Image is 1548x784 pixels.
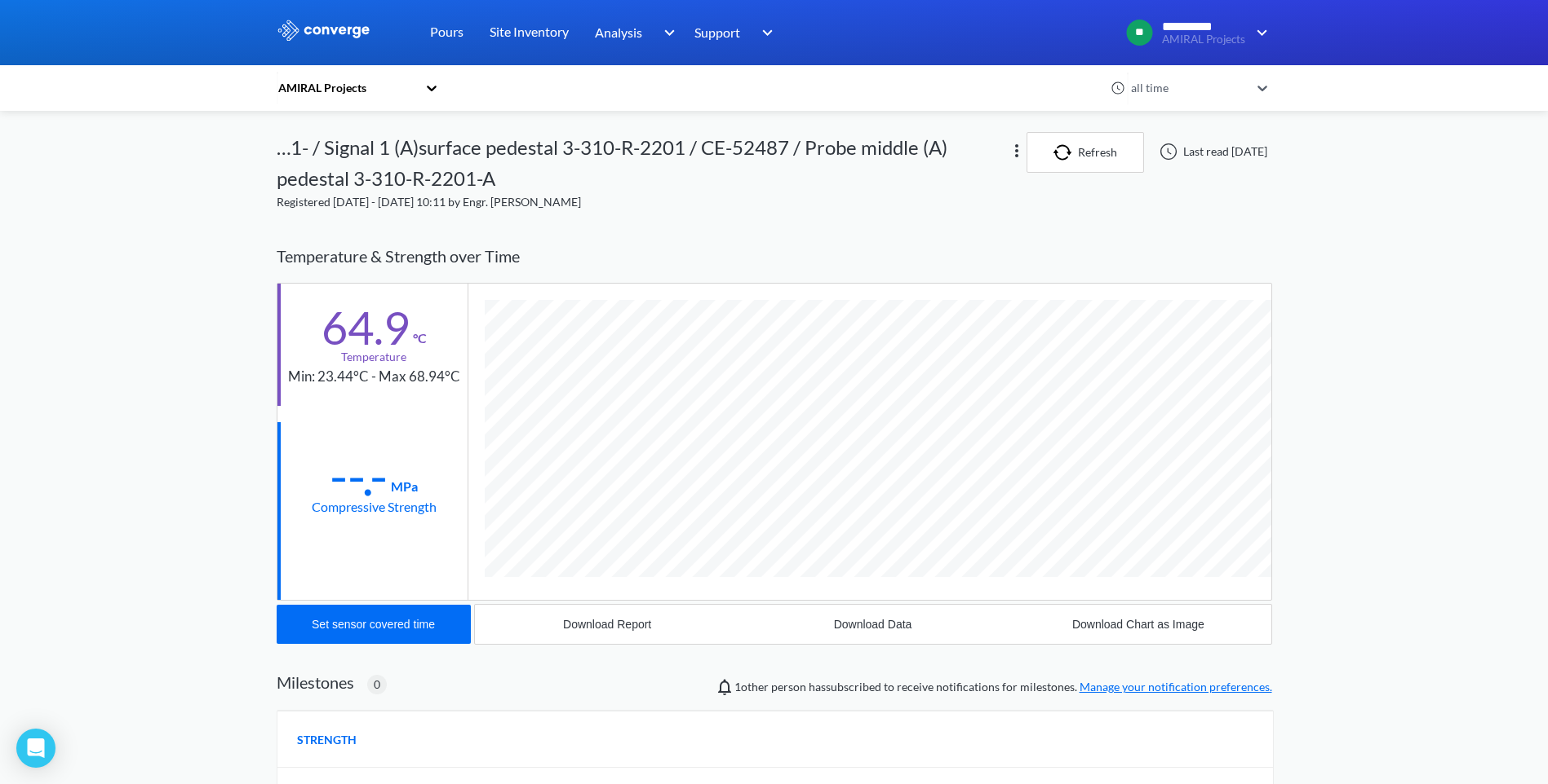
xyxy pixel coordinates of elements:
div: 64.9 [322,307,410,348]
button: Download Data [740,605,1005,644]
img: notifications-icon.svg [715,677,734,697]
div: all time [1127,79,1249,97]
img: downArrow.svg [1246,23,1272,42]
span: Analysis [595,22,642,42]
span: 0 [374,676,380,694]
img: icon-refresh.svg [1053,144,1078,161]
div: Min: 23.44°C - Max 68.94°C [288,366,460,388]
span: STRENGTH [297,731,357,749]
span: person has subscribed to receive notifications for milestones. [734,678,1272,696]
img: downArrow.svg [752,23,778,42]
span: AMIRAL Projects [1162,33,1246,46]
div: …1- / Signal 1 (A)surface pedestal 3-310-R-2201 / CE-52487 / Probe middle (A) pedestal 3-310-R-22... [277,132,1010,193]
button: Set sensor covered time [277,605,471,644]
button: Refresh [1027,132,1144,173]
div: Open Intercom Messenger [16,729,55,768]
img: icon-clock.svg [1111,81,1125,95]
img: more.svg [1007,141,1027,161]
button: Download Chart as Image [1005,605,1271,644]
div: Compressive Strength [312,496,437,517]
div: Temperature [341,348,406,366]
div: Last read [DATE] [1151,142,1272,161]
div: --.- [330,456,388,496]
img: downArrow.svg [653,23,679,42]
div: Download Data [834,618,912,631]
div: Download Report [563,618,651,631]
button: Download Report [475,605,740,644]
div: Set sensor covered time [312,618,435,631]
span: Support [694,22,740,42]
div: Temperature & Strength over Time [277,231,1272,282]
span: Engr. Javeed Nakwa [734,680,769,694]
img: logo_ewhite.svg [277,20,371,41]
div: AMIRAL Projects [277,79,417,97]
div: Download Chart as Image [1072,618,1204,631]
h2: Milestones [277,672,354,692]
span: Registered [DATE] - [DATE] 10:11 by Engr. [PERSON_NAME] [277,195,581,209]
a: Manage your notification preferences. [1080,680,1272,694]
